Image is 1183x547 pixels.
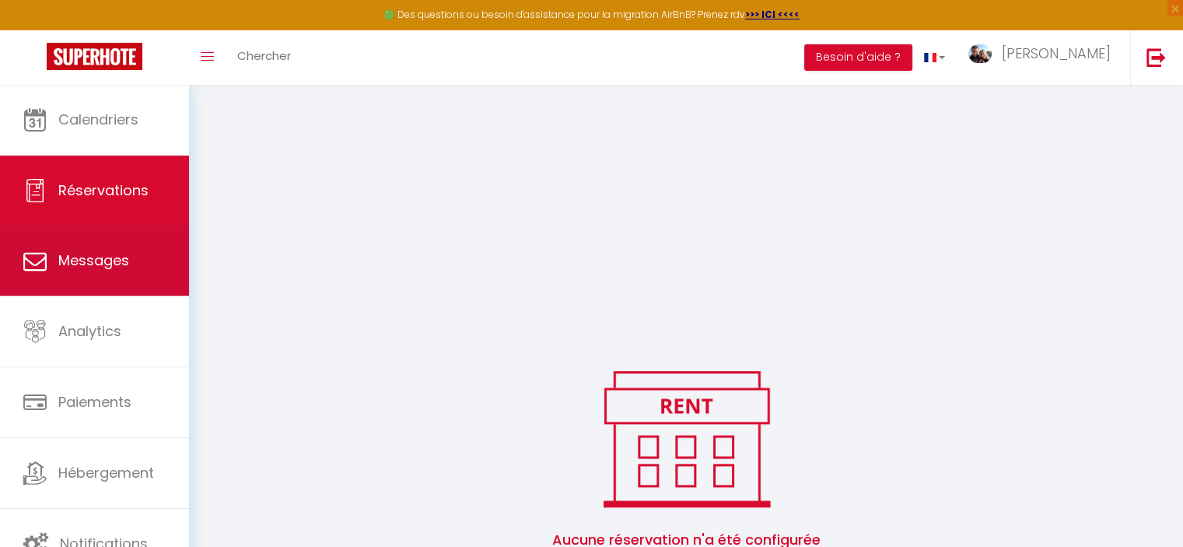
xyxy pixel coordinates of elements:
[1146,47,1166,67] img: logout
[58,181,149,200] span: Réservations
[237,47,291,64] span: Chercher
[587,364,786,514] img: rent.png
[58,463,154,482] span: Hébergement
[968,44,992,64] img: ...
[58,110,138,129] span: Calendriers
[804,44,912,71] button: Besoin d'aide ?
[1002,44,1111,63] span: [PERSON_NAME]
[58,251,129,270] span: Messages
[47,43,142,70] img: Super Booking
[745,8,800,21] a: >>> ICI <<<<
[58,321,121,341] span: Analytics
[58,392,131,412] span: Paiements
[226,30,303,85] a: Chercher
[957,30,1130,85] a: ... [PERSON_NAME]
